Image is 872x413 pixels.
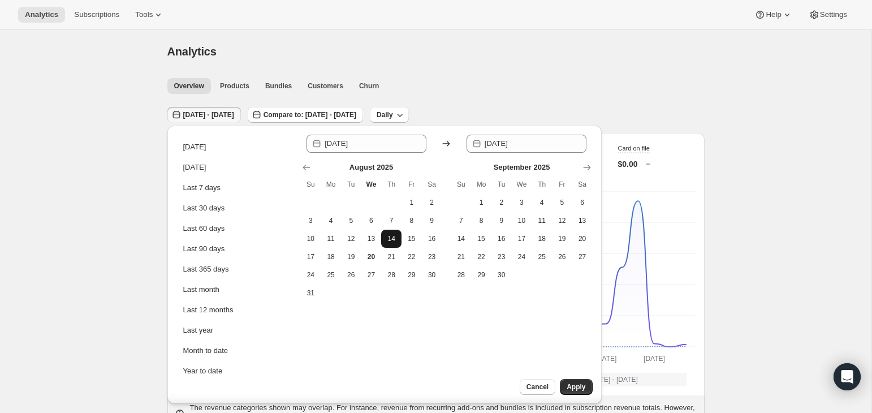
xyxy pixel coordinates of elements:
span: 11 [325,234,336,243]
th: Monday [471,175,491,193]
th: Saturday [572,175,593,193]
span: 21 [386,252,397,261]
span: Analytics [167,45,217,58]
span: 24 [516,252,528,261]
div: Last 60 days [183,223,225,234]
span: 5 [346,216,357,225]
button: Settings [802,7,854,23]
button: Friday September 19 2025 [552,230,572,248]
button: Wednesday August 13 2025 [361,230,382,248]
th: Friday [552,175,572,193]
button: Friday August 22 2025 [402,248,422,266]
span: Overview [174,81,204,91]
span: 12 [346,234,357,243]
span: 15 [476,234,487,243]
button: Wednesday August 27 2025 [361,266,382,284]
button: Last 90 days [180,240,293,258]
th: Thursday [381,175,402,193]
div: Month to date [183,345,228,356]
span: 9 [496,216,507,225]
th: Monday [321,175,341,193]
button: Last 60 days [180,220,293,238]
button: Tuesday September 30 2025 [491,266,512,284]
span: Settings [820,10,847,19]
span: Mo [476,180,487,189]
button: Last 30 days [180,199,293,217]
div: Last 90 days [183,243,225,255]
span: 23 [426,252,438,261]
span: 6 [577,198,588,207]
span: Daily [377,110,393,119]
button: Monday September 15 2025 [471,230,491,248]
button: Sunday September 21 2025 [451,248,472,266]
th: Sunday [301,175,321,193]
span: 9 [426,216,438,225]
span: Su [305,180,317,189]
span: 17 [516,234,528,243]
button: Monday September 22 2025 [471,248,491,266]
button: Wednesday August 6 2025 [361,212,382,230]
button: Tuesday August 19 2025 [341,248,361,266]
button: Monday September 29 2025 [471,266,491,284]
span: 23 [496,252,507,261]
span: 18 [536,234,547,243]
button: Saturday August 9 2025 [422,212,442,230]
span: 8 [476,216,487,225]
button: Sunday August 3 2025 [301,212,321,230]
button: Help [748,7,799,23]
button: Thursday August 28 2025 [381,266,402,284]
button: Monday September 8 2025 [471,212,491,230]
button: Wednesday September 17 2025 [512,230,532,248]
span: 17 [305,252,317,261]
span: 18 [325,252,336,261]
button: Thursday September 4 2025 [532,193,552,212]
text: [DATE] [595,355,616,363]
span: 26 [556,252,568,261]
button: Friday August 15 2025 [402,230,422,248]
th: Wednesday [361,175,382,193]
button: Tuesday August 26 2025 [341,266,361,284]
button: Thursday September 25 2025 [532,248,552,266]
span: 27 [366,270,377,279]
span: 16 [426,234,438,243]
span: Sa [426,180,438,189]
button: Saturday August 2 2025 [422,193,442,212]
span: [DATE] - [DATE] [589,375,638,384]
span: Th [536,180,547,189]
span: [DATE] - [DATE] [183,110,234,119]
button: Tuesday September 2 2025 [491,193,512,212]
button: Friday August 29 2025 [402,266,422,284]
span: 7 [456,216,467,225]
span: 19 [346,252,357,261]
span: 5 [556,198,568,207]
span: 3 [516,198,528,207]
span: 16 [496,234,507,243]
button: Friday September 5 2025 [552,193,572,212]
button: Sunday September 28 2025 [451,266,472,284]
span: 7 [386,216,397,225]
button: Tuesday September 23 2025 [491,248,512,266]
span: 4 [536,198,547,207]
span: 15 [406,234,417,243]
th: Tuesday [491,175,512,193]
button: Show previous month, July 2025 [299,160,314,175]
span: 30 [426,270,438,279]
span: 2 [496,198,507,207]
div: Last 365 days [183,264,229,275]
span: Bundles [265,81,292,91]
div: Last 12 months [183,304,234,316]
text: [DATE] [644,355,665,363]
button: Saturday August 16 2025 [422,230,442,248]
button: Thursday August 7 2025 [381,212,402,230]
span: 12 [556,216,568,225]
button: Sunday September 7 2025 [451,212,472,230]
button: Monday August 18 2025 [321,248,341,266]
button: Compare to: [DATE] - [DATE] [248,107,363,123]
span: Help [766,10,781,19]
p: $0.00 [618,158,638,170]
button: Last 12 months [180,301,293,319]
button: Sunday September 14 2025 [451,230,472,248]
span: 4 [325,216,336,225]
span: Subscriptions [74,10,119,19]
span: 22 [476,252,487,261]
